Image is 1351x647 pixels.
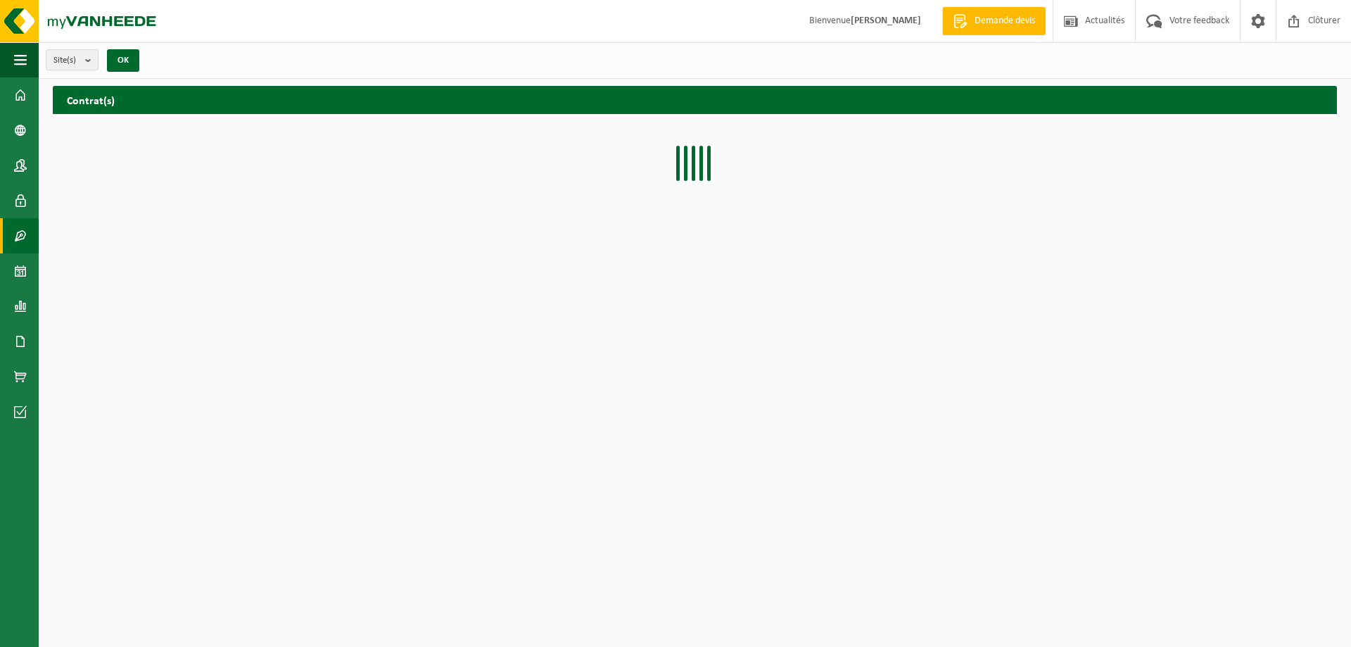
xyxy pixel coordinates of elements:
h2: Contrat(s) [53,86,1337,113]
span: Demande devis [971,14,1039,28]
span: Site(s) [53,50,80,71]
button: Site(s) [46,49,99,70]
button: OK [107,49,139,72]
strong: [PERSON_NAME] [851,15,921,26]
a: Demande devis [942,7,1046,35]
